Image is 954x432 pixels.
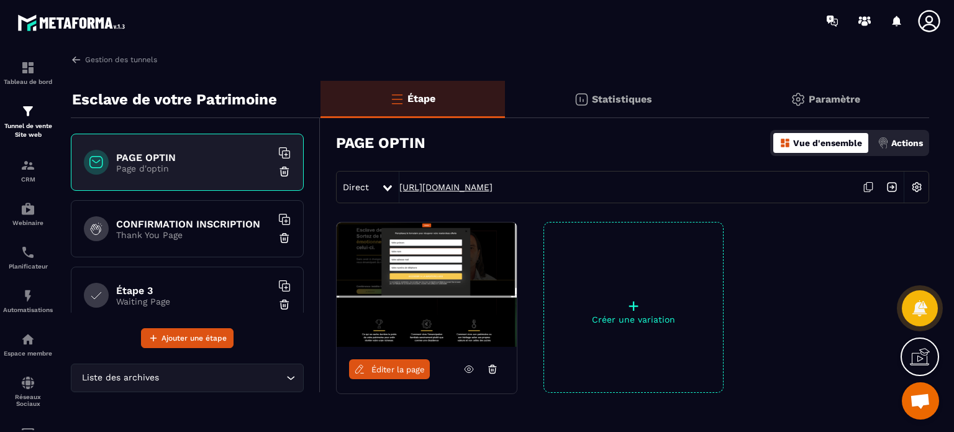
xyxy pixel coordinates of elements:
[371,365,425,374] span: Éditer la page
[20,60,35,75] img: formation
[337,223,517,347] img: image
[116,230,271,240] p: Thank You Page
[793,138,862,148] p: Vue d'ensemble
[71,54,157,65] a: Gestion des tunnels
[3,236,53,279] a: schedulerschedulerPlanificateur
[20,201,35,216] img: automations
[116,152,271,163] h6: PAGE OPTIN
[3,323,53,366] a: automationsautomationsEspace membre
[116,296,271,306] p: Waiting Page
[20,104,35,119] img: formation
[349,359,430,379] a: Éditer la page
[3,176,53,183] p: CRM
[71,54,82,65] img: arrow
[891,138,923,148] p: Actions
[3,219,53,226] p: Webinaire
[544,315,723,324] p: Créer une variation
[3,279,53,323] a: automationsautomationsAutomatisations
[116,285,271,296] h6: Étape 3
[809,93,860,105] p: Paramètre
[79,371,161,385] span: Liste des archives
[3,263,53,270] p: Planificateur
[71,364,304,392] div: Search for option
[161,332,227,344] span: Ajouter une étape
[880,175,904,199] img: arrow-next.bcc2205e.svg
[3,94,53,149] a: formationformationTunnel de vente Site web
[141,328,234,348] button: Ajouter une étape
[20,332,35,347] img: automations
[3,122,53,139] p: Tunnel de vente Site web
[17,11,129,34] img: logo
[878,137,889,149] img: actions.d6e523a2.png
[278,298,291,311] img: trash
[20,375,35,390] img: social-network
[3,350,53,357] p: Espace membre
[544,297,723,315] p: +
[905,175,929,199] img: setting-w.858f3a88.svg
[3,149,53,192] a: formationformationCRM
[592,93,652,105] p: Statistiques
[399,182,493,192] a: [URL][DOMAIN_NAME]
[3,78,53,85] p: Tableau de bord
[574,92,589,107] img: stats.20deebd0.svg
[20,245,35,260] img: scheduler
[3,51,53,94] a: formationformationTableau de bord
[278,232,291,244] img: trash
[779,137,791,149] img: dashboard-orange.40269519.svg
[116,218,271,230] h6: CONFIRMATION INSCRIPTION
[389,91,404,106] img: bars-o.4a397970.svg
[336,134,425,152] h3: PAGE OPTIN
[343,182,369,192] span: Direct
[3,393,53,407] p: Réseaux Sociaux
[72,87,277,112] p: Esclave de votre Patrimoine
[407,93,435,104] p: Étape
[3,366,53,416] a: social-networksocial-networkRéseaux Sociaux
[20,288,35,303] img: automations
[791,92,806,107] img: setting-gr.5f69749f.svg
[278,165,291,178] img: trash
[902,382,939,420] div: Ouvrir le chat
[3,192,53,236] a: automationsautomationsWebinaire
[116,163,271,173] p: Page d'optin
[20,158,35,173] img: formation
[161,371,283,385] input: Search for option
[3,306,53,313] p: Automatisations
